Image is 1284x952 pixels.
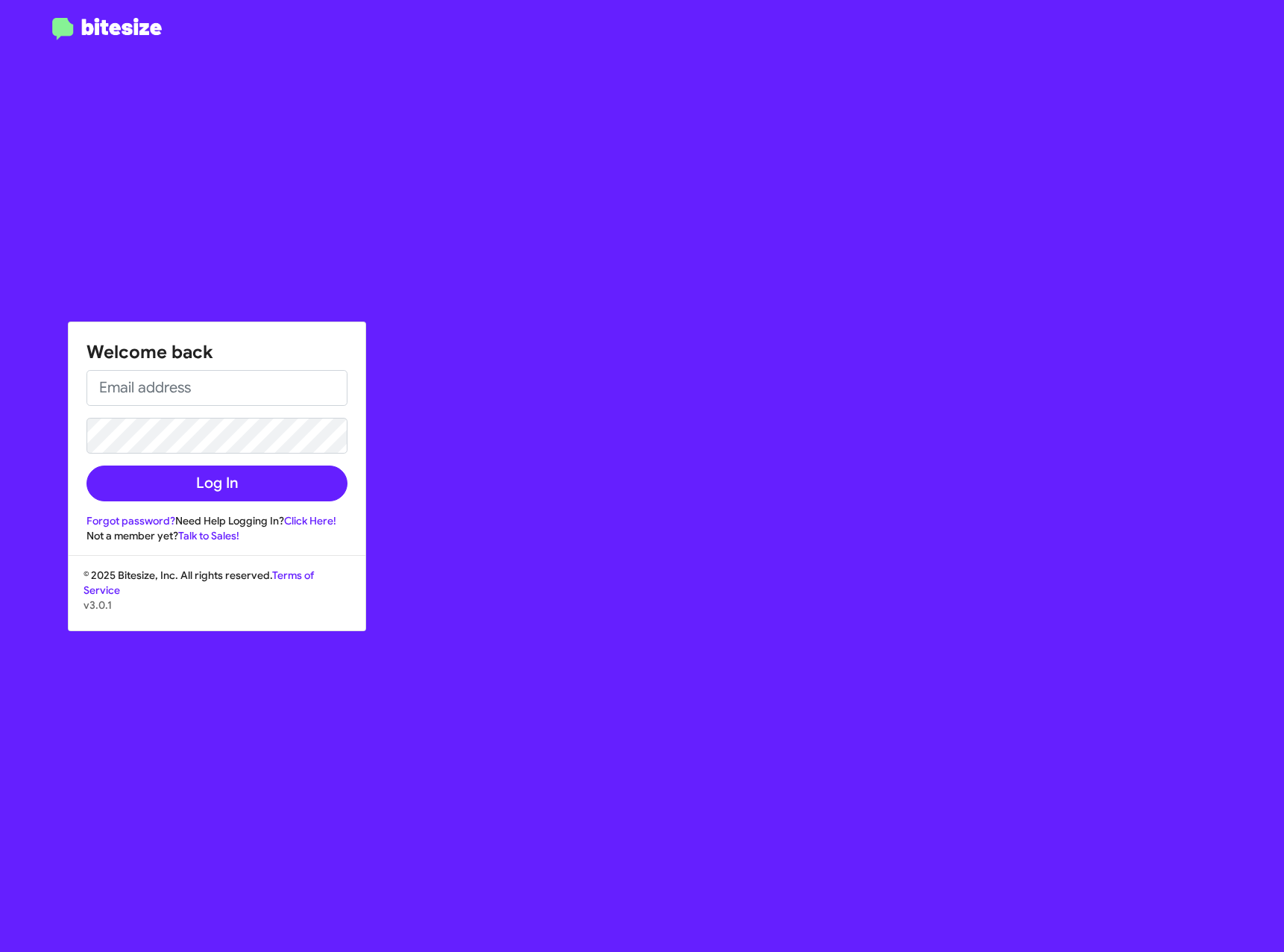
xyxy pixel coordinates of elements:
a: Forgot password? [86,514,175,527]
input: Email address [86,370,347,406]
a: Click Here! [284,514,336,527]
a: Talk to Sales! [178,529,239,542]
p: v3.0.1 [84,598,350,613]
div: Not a member yet? [86,528,347,543]
div: Need Help Logging In? [86,513,347,528]
button: Log In [86,466,347,501]
h1: Welcome back [86,340,347,364]
a: Terms of Service [84,569,314,597]
div: © 2025 Bitesize, Inc. All rights reserved. [69,568,365,630]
